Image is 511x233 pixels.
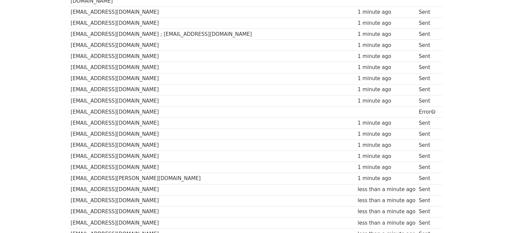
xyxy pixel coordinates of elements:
td: [EMAIL_ADDRESS][DOMAIN_NAME] [69,195,356,206]
td: [EMAIL_ADDRESS][DOMAIN_NAME] [69,217,356,228]
td: [EMAIL_ADDRESS][DOMAIN_NAME] [69,162,356,173]
td: [EMAIL_ADDRESS][DOMAIN_NAME] [69,73,356,84]
div: 1 minute ago [357,175,415,182]
td: [EMAIL_ADDRESS][DOMAIN_NAME] [69,84,356,95]
div: less than a minute ago [357,197,415,205]
iframe: Chat Widget [477,201,511,233]
div: 1 minute ago [357,119,415,127]
td: Sent [417,151,438,162]
td: Sent [417,18,438,29]
td: [EMAIL_ADDRESS][DOMAIN_NAME] [69,206,356,217]
td: [EMAIL_ADDRESS][DOMAIN_NAME] [69,62,356,73]
td: Sent [417,117,438,128]
div: 1 minute ago [357,53,415,60]
div: 1 minute ago [357,86,415,94]
td: [EMAIL_ADDRESS][DOMAIN_NAME] [69,51,356,62]
div: 1 minute ago [357,8,415,16]
td: Sent [417,162,438,173]
td: Sent [417,217,438,228]
td: Error [417,106,438,117]
td: Sent [417,184,438,195]
td: Sent [417,7,438,18]
div: 1 minute ago [357,153,415,160]
td: Sent [417,173,438,184]
td: [EMAIL_ADDRESS][DOMAIN_NAME] ; [EMAIL_ADDRESS][DOMAIN_NAME] [69,29,356,40]
td: Sent [417,195,438,206]
td: [EMAIL_ADDRESS][DOMAIN_NAME] [69,18,356,29]
td: [EMAIL_ADDRESS][DOMAIN_NAME] [69,151,356,162]
td: [EMAIL_ADDRESS][DOMAIN_NAME] [69,140,356,151]
td: [EMAIL_ADDRESS][PERSON_NAME][DOMAIN_NAME] [69,173,356,184]
td: [EMAIL_ADDRESS][DOMAIN_NAME] [69,95,356,106]
div: less than a minute ago [357,219,415,227]
div: 1 minute ago [357,31,415,38]
div: 1 minute ago [357,75,415,82]
div: 1 minute ago [357,141,415,149]
td: [EMAIL_ADDRESS][DOMAIN_NAME] [69,7,356,18]
td: Sent [417,140,438,151]
div: less than a minute ago [357,186,415,193]
td: Sent [417,51,438,62]
div: 1 minute ago [357,130,415,138]
td: Sent [417,129,438,140]
td: Sent [417,29,438,40]
td: Sent [417,95,438,106]
td: Sent [417,206,438,217]
td: [EMAIL_ADDRESS][DOMAIN_NAME] [69,184,356,195]
td: Sent [417,84,438,95]
td: Sent [417,73,438,84]
td: Sent [417,62,438,73]
td: [EMAIL_ADDRESS][DOMAIN_NAME] [69,40,356,51]
div: 1 minute ago [357,97,415,105]
div: 1 minute ago [357,64,415,71]
td: [EMAIL_ADDRESS][DOMAIN_NAME] [69,106,356,117]
td: [EMAIL_ADDRESS][DOMAIN_NAME] [69,129,356,140]
div: 1 minute ago [357,164,415,171]
div: 1 minute ago [357,19,415,27]
div: 1 minute ago [357,42,415,49]
div: less than a minute ago [357,208,415,216]
td: Sent [417,40,438,51]
td: [EMAIL_ADDRESS][DOMAIN_NAME] [69,117,356,128]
